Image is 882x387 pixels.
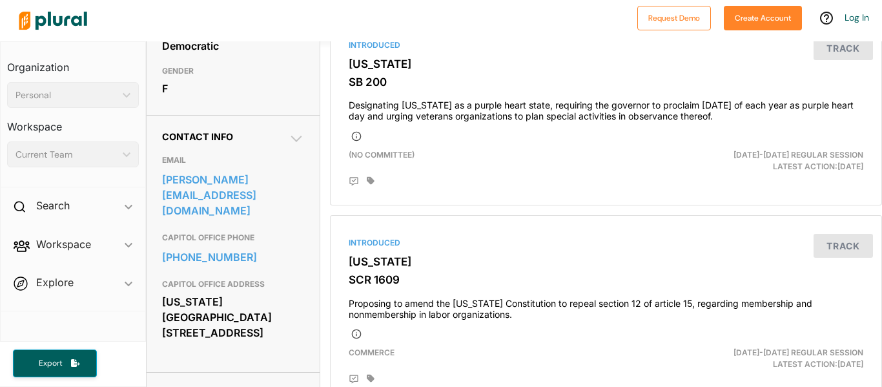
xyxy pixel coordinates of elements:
h2: Search [36,198,70,213]
div: Latest Action: [DATE] [695,347,873,370]
button: Track [814,234,873,258]
h3: Workspace [7,108,139,136]
div: Introduced [349,237,863,249]
a: Create Account [724,10,802,24]
div: Personal [15,89,118,102]
button: Request Demo [637,6,711,30]
span: [DATE]-[DATE] Regular Session [733,348,863,357]
div: Latest Action: [DATE] [695,149,873,173]
div: Add Position Statement [349,176,359,187]
h3: GENDER [162,63,304,79]
a: [PHONE_NUMBER] [162,247,304,267]
span: Commerce [349,348,395,357]
h3: CAPITOL OFFICE ADDRESS [162,277,304,292]
div: F [162,79,304,98]
div: Democratic [162,36,304,56]
h3: SB 200 [349,76,863,89]
h3: Organization [7,48,139,77]
button: Track [814,36,873,60]
div: (no committee) [339,149,695,173]
h3: EMAIL [162,152,304,168]
span: Contact Info [162,131,233,142]
a: Request Demo [637,10,711,24]
div: Current Team [15,148,118,162]
h4: Proposing to amend the [US_STATE] Constitution to repeal section 12 of article 15, regarding memb... [349,292,863,320]
button: Export [13,350,97,377]
span: Export [30,358,71,369]
a: Log In [845,12,869,23]
h3: [US_STATE] [349,58,863,70]
div: Add Position Statement [349,374,359,384]
span: [DATE]-[DATE] Regular Session [733,150,863,160]
div: Add tags [367,374,374,383]
h3: SCR 1609 [349,273,863,286]
div: [US_STATE][GEOGRAPHIC_DATA] [STREET_ADDRESS] [162,292,304,342]
div: Introduced [349,39,863,51]
h4: Designating [US_STATE] as a purple heart state, requiring the governor to proclaim [DATE] of each... [349,94,863,122]
button: Create Account [724,6,802,30]
a: [PERSON_NAME][EMAIL_ADDRESS][DOMAIN_NAME] [162,170,304,220]
h3: CAPITOL OFFICE PHONE [162,230,304,246]
h3: [US_STATE] [349,255,863,268]
div: Add tags [367,176,374,185]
